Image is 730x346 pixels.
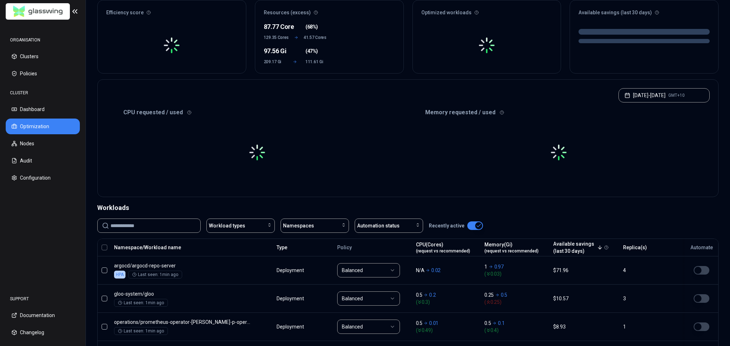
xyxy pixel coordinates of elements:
div: Deployment [277,323,305,330]
div: $71.96 [553,267,617,274]
div: HPA is enabled on both CPU and Memory, this workload cannot be optimised. [114,271,125,279]
span: 68% [307,23,317,30]
span: ( 0.25 ) [484,299,547,306]
div: Efficiency score [98,0,246,20]
div: Automate [688,244,715,251]
button: Namespaces [281,219,349,233]
div: Deployment [277,267,305,274]
span: Namespaces [283,222,314,229]
button: Policies [6,66,80,81]
div: Memory(Gi) [484,241,539,254]
div: 3 [623,295,677,302]
button: CPU(Cores)(request vs recommended) [416,240,470,255]
div: Memory requested / used [408,108,710,117]
button: Audit [6,153,80,169]
span: 111.61 Gi [305,59,327,65]
div: Last seen: 1min ago [118,300,164,306]
p: Recently active [429,222,464,229]
button: Optimization [6,119,80,134]
img: GlassWing [10,3,66,20]
span: (request vs recommended) [484,248,539,254]
p: 0.02 [431,267,441,274]
button: Namespace/Workload name [114,240,181,255]
span: ( 0.4 ) [484,327,547,334]
p: 0.5 [484,320,491,327]
button: Type [277,240,287,255]
span: ( 0.03 ) [484,270,547,277]
button: Documentation [6,307,80,323]
p: 0.25 [484,291,494,299]
p: 0.5 [501,291,507,299]
p: N/A [416,267,425,274]
span: 129.35 Cores [264,35,289,40]
div: 87.77 Core [264,22,285,32]
p: 0.97 [494,263,504,270]
p: argocd-repo-server [114,262,251,269]
div: CPU(Cores) [416,241,470,254]
span: 47% [307,47,317,55]
div: ORGANISATION [6,33,80,47]
span: ( 0.3 ) [416,299,478,306]
div: CLUSTER [6,86,80,100]
div: Optimized workloads [413,0,561,20]
p: prometheus-operator-kube-p-operator [114,319,251,326]
span: 41.57 Cores [304,35,327,40]
button: Memory(Gi)(request vs recommended) [484,240,539,255]
span: 209.17 Gi [264,59,285,65]
button: Clusters [6,49,80,64]
p: 0.1 [498,320,504,327]
div: Last seen: 1min ago [132,272,178,277]
div: $10.57 [553,295,617,302]
div: $8.93 [553,323,617,330]
span: (request vs recommended) [416,248,470,254]
button: This workload cannot be automated, because HPA is applied or managed by Gitops. [694,266,709,275]
button: Automation status [355,219,423,233]
button: Replica(s) [623,240,647,255]
span: GMT+10 [668,92,685,98]
button: [DATE]-[DATE]GMT+10 [618,88,710,102]
button: Available savings(last 30 days) [553,240,603,255]
div: 4 [623,267,677,274]
div: Available savings (last 30 days) [570,0,718,20]
p: 1 [484,263,487,270]
div: SUPPORT [6,292,80,306]
span: ( ) [305,47,318,55]
button: Nodes [6,136,80,151]
p: 0.5 [416,320,422,327]
p: 0.5 [416,291,422,299]
span: Workload types [209,222,245,229]
div: Resources (excess) [255,0,403,20]
p: 0.2 [429,291,436,299]
div: 97.56 Gi [264,46,285,56]
p: 0.01 [429,320,438,327]
button: Changelog [6,325,80,340]
button: Dashboard [6,101,80,117]
span: ( ) [305,23,318,30]
div: 1 [623,323,677,330]
div: Workloads [97,203,719,213]
span: ( 0.49 ) [416,327,478,334]
div: CPU requested / used [106,108,408,117]
div: Policy [337,244,409,251]
p: gloo [114,290,251,297]
button: Configuration [6,170,80,186]
div: Last seen: 1min ago [118,328,164,334]
span: Automation status [357,222,400,229]
div: Deployment [277,295,305,302]
button: Workload types [206,219,275,233]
